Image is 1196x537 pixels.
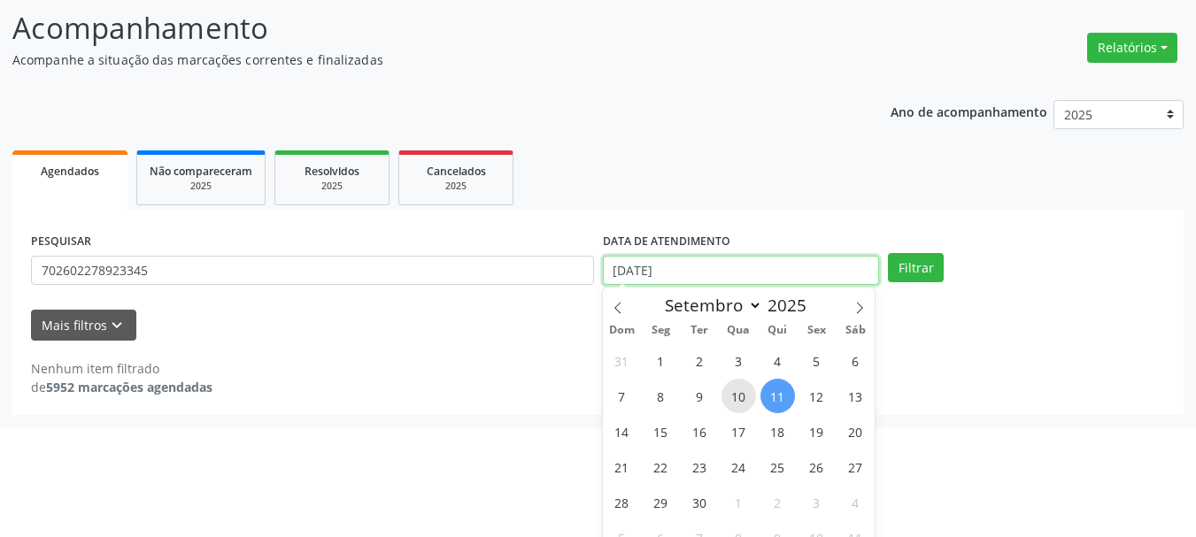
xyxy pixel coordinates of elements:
span: Setembro 13, 2025 [838,379,873,413]
span: Setembro 6, 2025 [838,343,873,378]
span: Qui [758,325,797,336]
div: Nenhum item filtrado [31,359,212,378]
span: Outubro 1, 2025 [721,485,756,519]
strong: 5952 marcações agendadas [46,379,212,395]
label: DATA DE ATENDIMENTO [603,228,730,256]
span: Setembro 30, 2025 [683,485,717,519]
span: Dom [603,325,642,336]
div: 2025 [150,180,252,193]
span: Sex [797,325,836,336]
button: Relatórios [1087,33,1177,63]
span: Setembro 14, 2025 [605,414,639,449]
span: Setembro 22, 2025 [644,449,678,484]
div: 2025 [412,180,500,193]
span: Setembro 29, 2025 [644,485,678,519]
button: Filtrar [888,253,944,283]
span: Setembro 11, 2025 [760,379,795,413]
select: Month [657,293,763,318]
input: Year [762,294,821,317]
span: Setembro 7, 2025 [605,379,639,413]
span: Qua [719,325,758,336]
input: Selecione um intervalo [603,256,880,286]
span: Setembro 23, 2025 [683,449,717,484]
span: Setembro 19, 2025 [799,414,834,449]
span: Outubro 4, 2025 [838,485,873,519]
span: Outubro 3, 2025 [799,485,834,519]
span: Ter [680,325,719,336]
label: PESQUISAR [31,228,91,256]
span: Setembro 5, 2025 [799,343,834,378]
span: Setembro 3, 2025 [721,343,756,378]
span: Agendados [41,164,99,179]
p: Ano de acompanhamento [891,100,1047,122]
span: Setembro 17, 2025 [721,414,756,449]
span: Setembro 21, 2025 [605,449,639,484]
span: Setembro 1, 2025 [644,343,678,378]
span: Setembro 27, 2025 [838,449,873,484]
span: Setembro 4, 2025 [760,343,795,378]
span: Setembro 20, 2025 [838,414,873,449]
span: Setembro 15, 2025 [644,414,678,449]
span: Resolvidos [305,164,359,179]
span: Setembro 24, 2025 [721,449,756,484]
span: Setembro 12, 2025 [799,379,834,413]
p: Acompanhe a situação das marcações correntes e finalizadas [12,50,832,69]
p: Acompanhamento [12,6,832,50]
span: Outubro 2, 2025 [760,485,795,519]
span: Setembro 8, 2025 [644,379,678,413]
span: Seg [641,325,680,336]
span: Setembro 9, 2025 [683,379,717,413]
span: Setembro 26, 2025 [799,449,834,484]
input: Nome, CNS [31,256,594,286]
div: de [31,378,212,396]
span: Setembro 10, 2025 [721,379,756,413]
div: 2025 [288,180,376,193]
span: Setembro 28, 2025 [605,485,639,519]
span: Sáb [836,325,875,336]
span: Setembro 2, 2025 [683,343,717,378]
span: Setembro 16, 2025 [683,414,717,449]
span: Setembro 18, 2025 [760,414,795,449]
button: Mais filtroskeyboard_arrow_down [31,310,136,341]
i: keyboard_arrow_down [107,316,127,335]
span: Cancelados [427,164,486,179]
span: Não compareceram [150,164,252,179]
span: Agosto 31, 2025 [605,343,639,378]
span: Setembro 25, 2025 [760,449,795,484]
